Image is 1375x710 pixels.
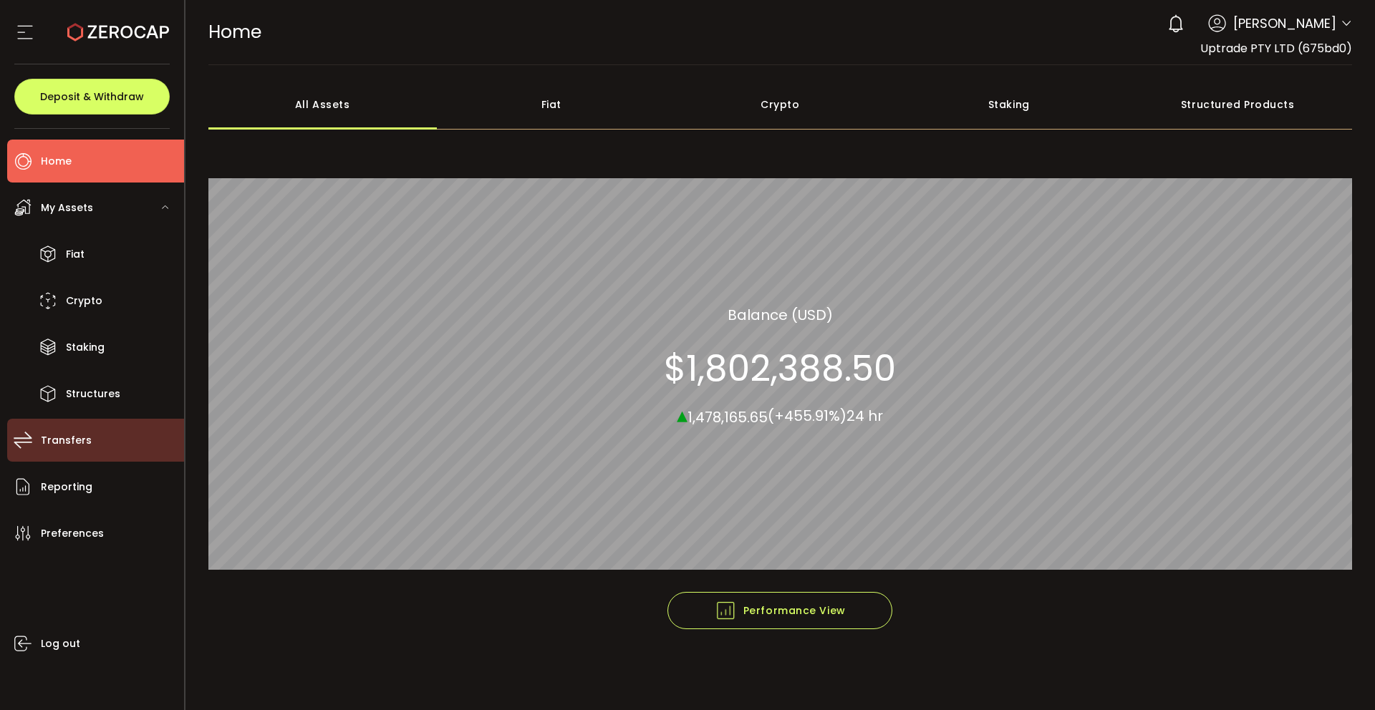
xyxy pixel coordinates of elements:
span: ▴ [677,399,687,429]
span: Crypto [66,291,102,311]
span: [PERSON_NAME] [1233,14,1336,33]
section: $1,802,388.50 [664,346,896,389]
iframe: Chat Widget [1303,641,1375,710]
span: Preferences [41,523,104,544]
section: Balance (USD) [728,303,833,325]
span: 1,478,165.65 [687,407,768,427]
span: Uptrade PTY LTD (675bd0) [1200,40,1352,57]
button: Deposit & Withdraw [14,79,170,115]
div: Fiat [437,79,666,130]
span: Fiat [66,244,85,265]
span: Log out [41,633,80,654]
span: Transfers [41,430,92,451]
div: Staking [894,79,1124,130]
span: Performance View [715,600,846,621]
span: Reporting [41,477,92,497]
span: Structures [66,384,120,404]
span: Deposit & Withdraw [40,92,144,102]
span: Staking [66,337,105,358]
button: Performance View [667,592,892,629]
span: 24 hr [846,406,883,426]
div: Crypto [666,79,895,130]
span: My Assets [41,198,93,218]
span: Home [208,19,261,44]
div: Structured Products [1124,79,1353,130]
div: All Assets [208,79,438,130]
span: (+455.91%) [768,406,846,426]
span: Home [41,151,72,172]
